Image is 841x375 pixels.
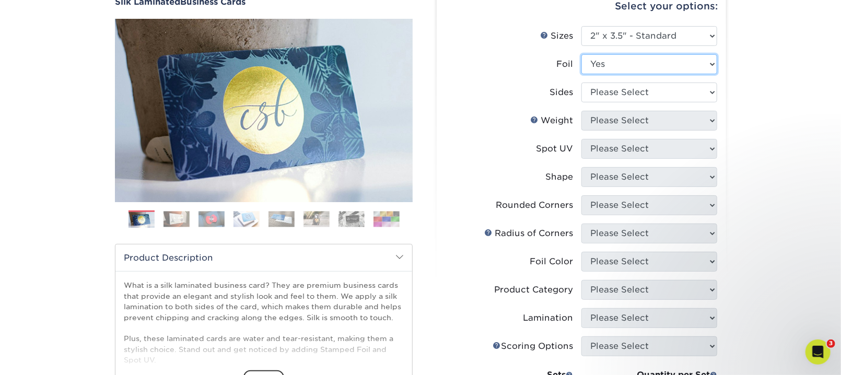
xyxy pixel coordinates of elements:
[530,255,573,268] div: Foil Color
[536,143,573,155] div: Spot UV
[233,211,260,227] img: Business Cards 04
[129,207,155,233] img: Business Cards 01
[530,114,573,127] div: Weight
[556,58,573,71] div: Foil
[268,211,295,227] img: Business Cards 05
[338,211,365,227] img: Business Cards 07
[493,340,573,353] div: Scoring Options
[115,244,412,271] h2: Product Description
[373,211,400,227] img: Business Cards 08
[827,339,835,348] span: 3
[523,312,573,324] div: Lamination
[303,211,330,227] img: Business Cards 06
[198,211,225,227] img: Business Cards 03
[545,171,573,183] div: Shape
[805,339,831,365] iframe: Intercom live chat
[484,227,573,240] div: Radius of Corners
[494,284,573,296] div: Product Category
[540,30,573,42] div: Sizes
[163,211,190,227] img: Business Cards 02
[496,199,573,212] div: Rounded Corners
[550,86,573,99] div: Sides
